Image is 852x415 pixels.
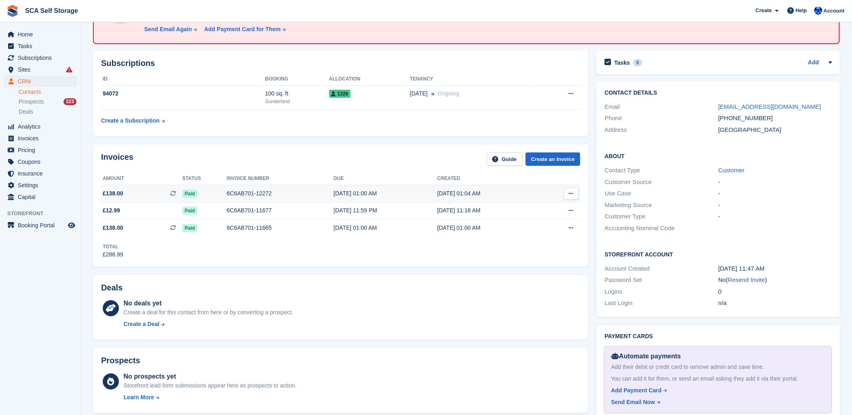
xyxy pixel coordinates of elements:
[19,108,76,116] a: Deals
[18,64,66,75] span: Sites
[227,189,334,198] div: 6C6AB701-12272
[611,386,662,395] div: Add Payment Card
[182,224,197,232] span: Paid
[124,381,297,390] div: Storefront lead form submissions appear here as prospects to action.
[227,224,334,232] div: 6C6AB701-11665
[103,206,120,215] span: £12.99
[796,6,807,15] span: Help
[103,189,123,198] span: £138.00
[605,333,832,340] h2: Payment cards
[6,5,19,17] img: stora-icon-8386f47178a22dfd0bd8f6a31ec36ba5ce8667c1dd55bd0f319d3a0aa187defe.svg
[605,212,718,221] div: Customer Type
[605,114,718,123] div: Phone
[4,121,76,132] a: menu
[824,7,845,15] span: Account
[18,180,66,191] span: Settings
[18,40,66,52] span: Tasks
[124,393,154,402] div: Learn More
[101,116,160,125] div: Create a Subscription
[4,40,76,52] a: menu
[438,90,459,97] span: Ongoing
[18,52,66,64] span: Subscriptions
[18,156,66,167] span: Coupons
[101,73,265,86] th: ID
[265,89,329,98] div: 100 sq. ft
[18,29,66,40] span: Home
[605,152,832,160] h2: About
[18,220,66,231] span: Booking Portal
[487,152,522,166] a: Guide
[605,102,718,112] div: Email
[605,250,832,258] h2: Storefront Account
[605,224,718,233] div: Accounting Nominal Code
[329,90,351,98] span: 1326
[728,276,765,283] a: Resend Invite
[614,59,630,66] h2: Tasks
[605,125,718,135] div: Address
[719,212,832,221] div: -
[101,59,580,68] h2: Subscriptions
[227,206,334,215] div: 6C6AB701-11677
[611,386,822,395] a: Add Payment Card
[526,152,581,166] a: Create an Invoice
[719,299,832,308] div: n/a
[437,224,540,232] div: [DATE] 01:00 AM
[4,29,76,40] a: menu
[101,152,133,166] h2: Invoices
[201,25,287,34] a: Add Payment Card for Them
[605,90,832,96] h2: Contact Details
[719,167,745,174] a: Customer
[227,172,334,185] th: Invoice number
[611,351,825,361] div: Automate payments
[719,189,832,198] div: -
[101,356,140,365] h2: Prospects
[101,89,265,98] div: 94072
[18,144,66,156] span: Pricing
[144,25,192,34] div: Send Email Again
[719,275,832,285] div: No
[605,275,718,285] div: Password Set
[4,52,76,64] a: menu
[437,172,540,185] th: Created
[265,73,329,86] th: Booking
[19,88,76,96] a: Contacts
[19,108,33,116] span: Deals
[4,144,76,156] a: menu
[19,98,44,106] span: Prospects
[4,220,76,231] a: menu
[633,59,643,66] div: 0
[18,191,66,203] span: Capital
[4,64,76,75] a: menu
[124,320,293,328] a: Create a Deal
[101,113,165,128] a: Create a Subscription
[204,25,281,34] div: Add Payment Card for Them
[4,168,76,179] a: menu
[719,103,821,110] a: [EMAIL_ADDRESS][DOMAIN_NAME]
[410,73,537,86] th: Tenancy
[334,189,437,198] div: [DATE] 01:00 AM
[808,58,819,68] a: Add
[124,393,297,402] a: Learn More
[437,206,540,215] div: [DATE] 11:18 AM
[605,166,718,175] div: Contact Type
[182,207,197,215] span: Paid
[334,172,437,185] th: Due
[182,190,197,198] span: Paid
[19,97,76,106] a: Prospects 223
[329,73,410,86] th: Allocation
[265,98,329,105] div: Sunderland
[103,250,123,259] div: £288.99
[719,178,832,187] div: -
[334,206,437,215] div: [DATE] 11:59 PM
[103,243,123,250] div: Total
[437,189,540,198] div: [DATE] 01:04 AM
[410,89,428,98] span: [DATE]
[18,121,66,132] span: Analytics
[334,224,437,232] div: [DATE] 01:00 AM
[611,363,825,371] div: Add their debit or credit card to remove admin and save time.
[18,168,66,179] span: Insurance
[611,375,825,383] div: You can add it for them, or send an email asking they add it via their portal.
[182,172,227,185] th: Status
[719,125,832,135] div: [GEOGRAPHIC_DATA]
[605,287,718,296] div: Logins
